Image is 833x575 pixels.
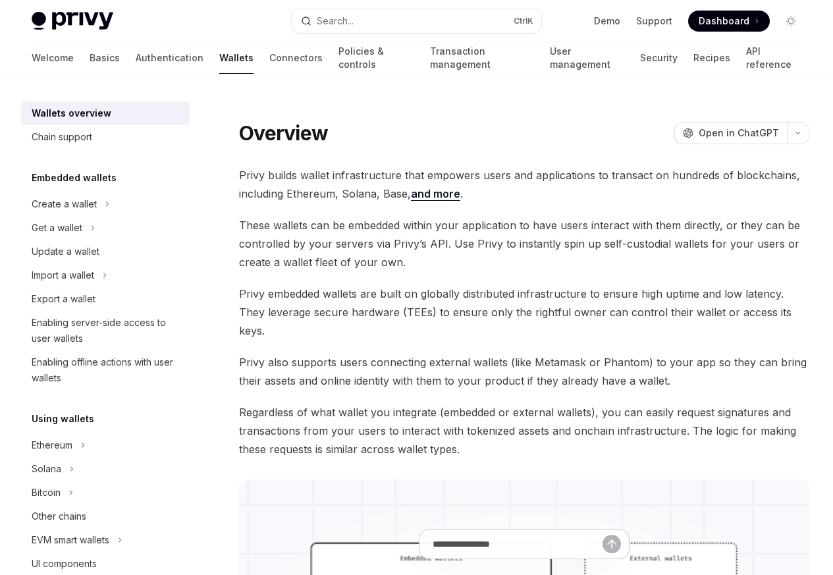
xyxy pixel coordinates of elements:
span: Privy builds wallet infrastructure that empowers users and applications to transact on hundreds o... [239,166,809,203]
div: Bitcoin [32,485,61,501]
div: Ethereum [32,437,72,453]
h5: Using wallets [32,411,94,427]
a: Recipes [693,42,730,74]
div: UI components [32,556,97,572]
button: Bitcoin [21,481,80,505]
a: Support [636,14,672,28]
a: Connectors [269,42,323,74]
div: EVM smart wallets [32,532,109,548]
a: Dashboard [688,11,770,32]
a: Chain support [21,125,190,149]
div: Other chains [32,508,86,524]
span: Dashboard [699,14,749,28]
a: Enabling server-side access to user wallets [21,311,190,350]
div: Create a wallet [32,196,97,212]
button: EVM smart wallets [21,528,129,552]
a: Welcome [32,42,74,74]
div: Enabling offline actions with user wallets [32,354,182,386]
span: Regardless of what wallet you integrate (embedded or external wallets), you can easily request si... [239,403,809,458]
a: Other chains [21,505,190,528]
a: Security [640,42,678,74]
div: Chain support [32,129,92,145]
a: Transaction management [430,42,535,74]
span: Ctrl K [514,16,533,26]
div: Solana [32,461,61,477]
a: Export a wallet [21,287,190,311]
a: Authentication [136,42,203,74]
button: Create a wallet [21,192,117,216]
a: Wallets overview [21,101,190,125]
span: Open in ChatGPT [699,126,779,140]
a: Wallets [219,42,254,74]
div: Import a wallet [32,267,94,283]
a: Policies & controls [338,42,414,74]
button: Toggle dark mode [780,11,801,32]
div: Export a wallet [32,291,95,307]
span: These wallets can be embedded within your application to have users interact with them directly, ... [239,216,809,271]
div: Wallets overview [32,105,111,121]
a: and more [411,187,460,201]
button: Ethereum [21,433,92,457]
button: Send message [603,535,621,553]
button: Open in ChatGPT [674,122,787,144]
span: Privy also supports users connecting external wallets (like Metamask or Phantom) to your app so t... [239,353,809,390]
button: Search...CtrlK [292,9,541,33]
button: Get a wallet [21,216,102,240]
a: Update a wallet [21,240,190,263]
span: Privy embedded wallets are built on globally distributed infrastructure to ensure high uptime and... [239,285,809,340]
a: Enabling offline actions with user wallets [21,350,190,390]
button: Import a wallet [21,263,114,287]
a: Basics [90,42,120,74]
a: Demo [594,14,620,28]
div: Search... [317,13,354,29]
div: Enabling server-side access to user wallets [32,315,182,346]
h1: Overview [239,121,328,145]
button: Solana [21,457,81,481]
div: Update a wallet [32,244,99,260]
a: API reference [746,42,801,74]
a: User management [550,42,624,74]
div: Get a wallet [32,220,82,236]
h5: Embedded wallets [32,170,117,186]
input: Ask a question... [433,530,603,559]
img: light logo [32,12,113,30]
